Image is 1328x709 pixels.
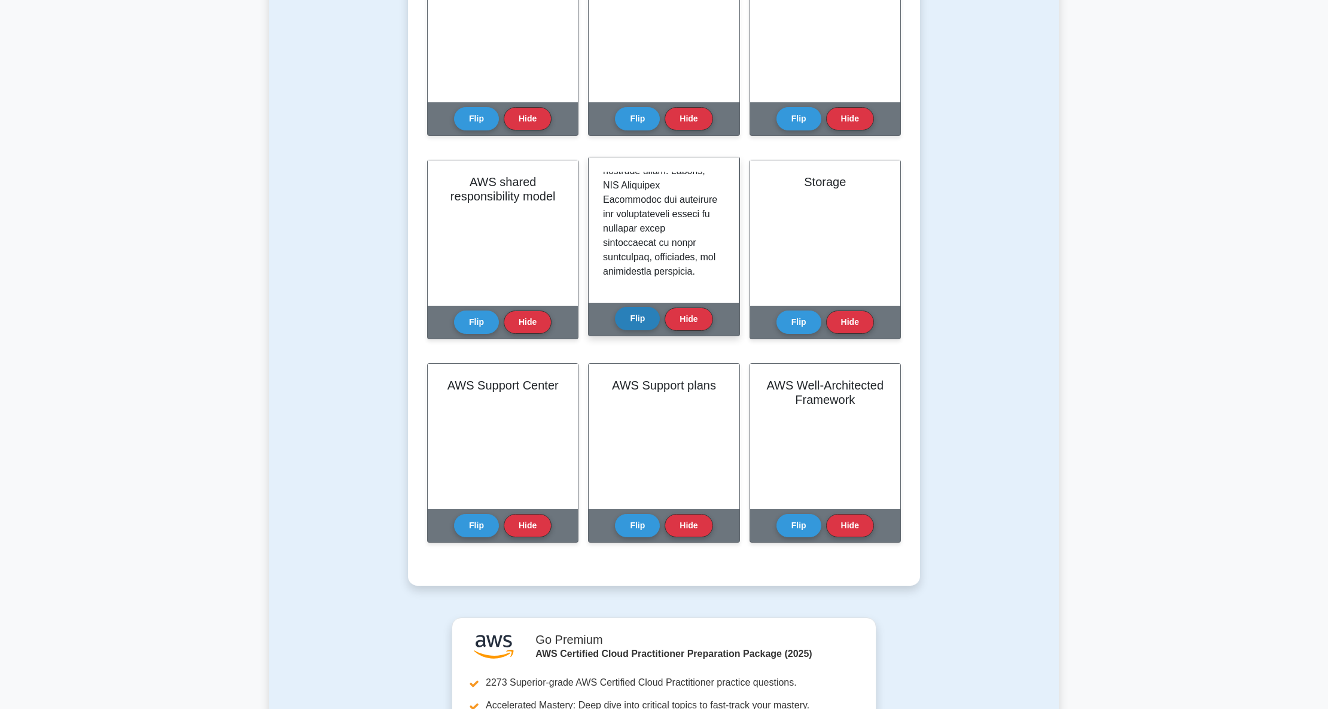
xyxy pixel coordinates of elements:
[776,311,821,334] button: Flip
[826,107,874,130] button: Hide
[764,175,886,189] h2: Storage
[504,311,552,334] button: Hide
[665,308,712,331] button: Hide
[776,107,821,130] button: Flip
[603,378,724,392] h2: AWS Support plans
[826,311,874,334] button: Hide
[826,514,874,537] button: Hide
[504,514,552,537] button: Hide
[665,514,712,537] button: Hide
[615,107,660,130] button: Flip
[764,378,886,407] h2: AWS Well-Architected Framework
[442,378,564,392] h2: AWS Support Center
[615,307,660,330] button: Flip
[615,514,660,537] button: Flip
[776,514,821,537] button: Flip
[454,107,499,130] button: Flip
[442,175,564,203] h2: AWS shared responsibility model
[454,514,499,537] button: Flip
[454,311,499,334] button: Flip
[504,107,552,130] button: Hide
[665,107,712,130] button: Hide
